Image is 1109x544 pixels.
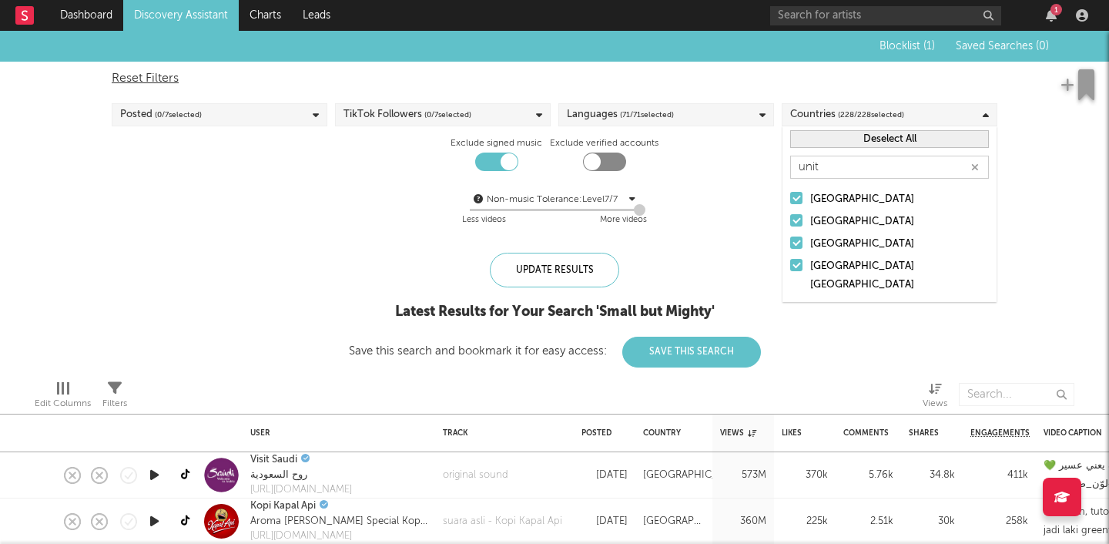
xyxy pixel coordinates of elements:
span: Engagements [970,428,1030,438]
div: [GEOGRAPHIC_DATA] [GEOGRAPHIC_DATA] [810,257,989,294]
div: Aroma [PERSON_NAME] Special Kopi Kapal Api [PERSON_NAME] Enak [250,514,427,529]
div: [GEOGRAPHIC_DATA] [643,512,705,531]
div: Comments [843,428,889,438]
span: ( 0 / 7 selected) [424,106,471,124]
div: [GEOGRAPHIC_DATA] [810,213,989,231]
input: Search... [959,383,1074,406]
span: ( 1 ) [923,41,935,52]
input: Filter... [790,156,989,179]
label: Exclude signed music [451,134,542,153]
a: [URL][DOMAIN_NAME] [250,482,352,498]
div: Filters [102,375,127,420]
button: Saved Searches (0) [951,40,1049,52]
div: Country [643,428,697,438]
div: Save this search and bookmark it for easy access: [349,345,761,357]
div: Less videos [462,211,506,230]
button: Save This Search [622,337,761,368]
div: 34.8k [909,466,955,485]
div: [GEOGRAPHIC_DATA] [810,235,989,254]
label: Exclude verified accounts [550,134,658,153]
div: Views [923,395,947,413]
a: original sound [443,468,508,483]
div: TikTok Followers [343,106,471,124]
div: 2.51k [843,512,893,531]
div: Non-music Tolerance: Level 7 / 7 [487,190,625,209]
div: 370k [782,466,828,485]
a: [URL][DOMAIN_NAME] [250,529,427,544]
div: Languages [567,106,674,124]
div: Likes [782,428,805,438]
div: Countries [790,106,904,124]
div: Update Results [490,253,619,287]
button: 1 [1046,9,1057,22]
div: 573M [720,466,766,485]
div: Shares [909,428,939,438]
div: Reset Filters [112,69,997,88]
div: 258k [970,512,1028,531]
div: 5.76k [843,466,893,485]
div: 1 [1050,4,1062,15]
div: Posted [120,106,202,124]
a: suara asli - Kopi Kapal Api [443,514,562,529]
div: 360M [720,512,766,531]
span: Blocklist [879,41,935,52]
div: Edit Columns [35,395,91,413]
div: Track [443,428,558,438]
div: [GEOGRAPHIC_DATA] [810,190,989,209]
input: Search for artists [770,6,1001,25]
div: Posted [581,428,620,438]
div: Views [923,375,947,420]
div: Views [720,428,756,438]
div: روح السعودية [250,468,352,483]
div: 225k [782,512,828,531]
div: Latest Results for Your Search ' Small but Mighty ' [349,303,761,321]
div: [DATE] [581,466,628,485]
a: Kopi Kapal Api [250,499,316,514]
span: ( 228 / 228 selected) [838,106,904,124]
button: Deselect All [790,130,989,148]
div: Filters [102,395,127,413]
span: Saved Searches [956,41,1049,52]
div: 30k [909,512,955,531]
div: More videos [600,211,647,230]
div: [GEOGRAPHIC_DATA] [643,466,747,485]
div: 411k [970,466,1028,485]
span: ( 71 / 71 selected) [620,106,674,124]
div: User [250,428,420,438]
span: ( 0 ) [1036,41,1049,52]
a: Visit Saudi [250,452,297,468]
span: ( 0 / 7 selected) [155,106,202,124]
div: Edit Columns [35,375,91,420]
div: [DATE] [581,512,628,531]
